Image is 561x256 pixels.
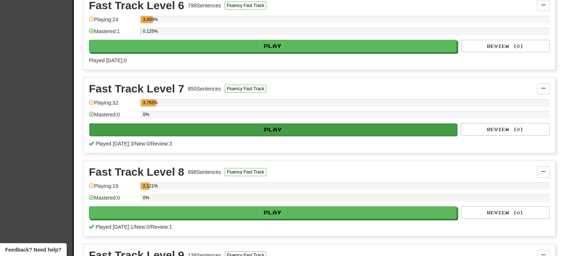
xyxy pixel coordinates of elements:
[461,206,550,219] button: Review (0)
[133,224,135,230] span: /
[89,206,457,219] button: Play
[89,166,184,178] div: Fast Track Level 8
[188,85,221,92] div: 850 Sentences
[188,2,221,9] div: 798 Sentences
[143,16,153,23] div: 3.008%
[96,224,133,230] span: Played [DATE]: 1
[89,40,457,52] button: Play
[461,40,550,52] button: Review (0)
[461,123,550,136] button: Review (0)
[96,141,133,147] span: Played [DATE]: 3
[151,224,172,230] span: Review: 1
[89,83,184,94] div: Fast Track Level 7
[89,111,137,123] div: Mastered: 0
[149,224,151,230] span: /
[133,141,135,147] span: /
[225,168,266,176] button: Fluency Fast Track
[188,168,221,176] div: 896 Sentences
[89,123,457,136] button: Play
[143,182,149,190] div: 2.121%
[225,1,266,10] button: Fluency Fast Track
[143,99,156,106] div: 3.765%
[89,194,137,206] div: Mastered: 0
[135,141,149,147] span: New: 0
[149,141,151,147] span: /
[225,85,266,93] button: Fluency Fast Track
[89,28,137,40] div: Mastered: 1
[5,246,61,253] span: Open feedback widget
[89,99,137,111] div: Playing: 32
[151,141,172,147] span: Review: 3
[89,16,137,28] div: Playing: 24
[135,224,149,230] span: New: 0
[89,57,127,63] span: Played [DATE]: 0
[89,182,137,194] div: Playing: 19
